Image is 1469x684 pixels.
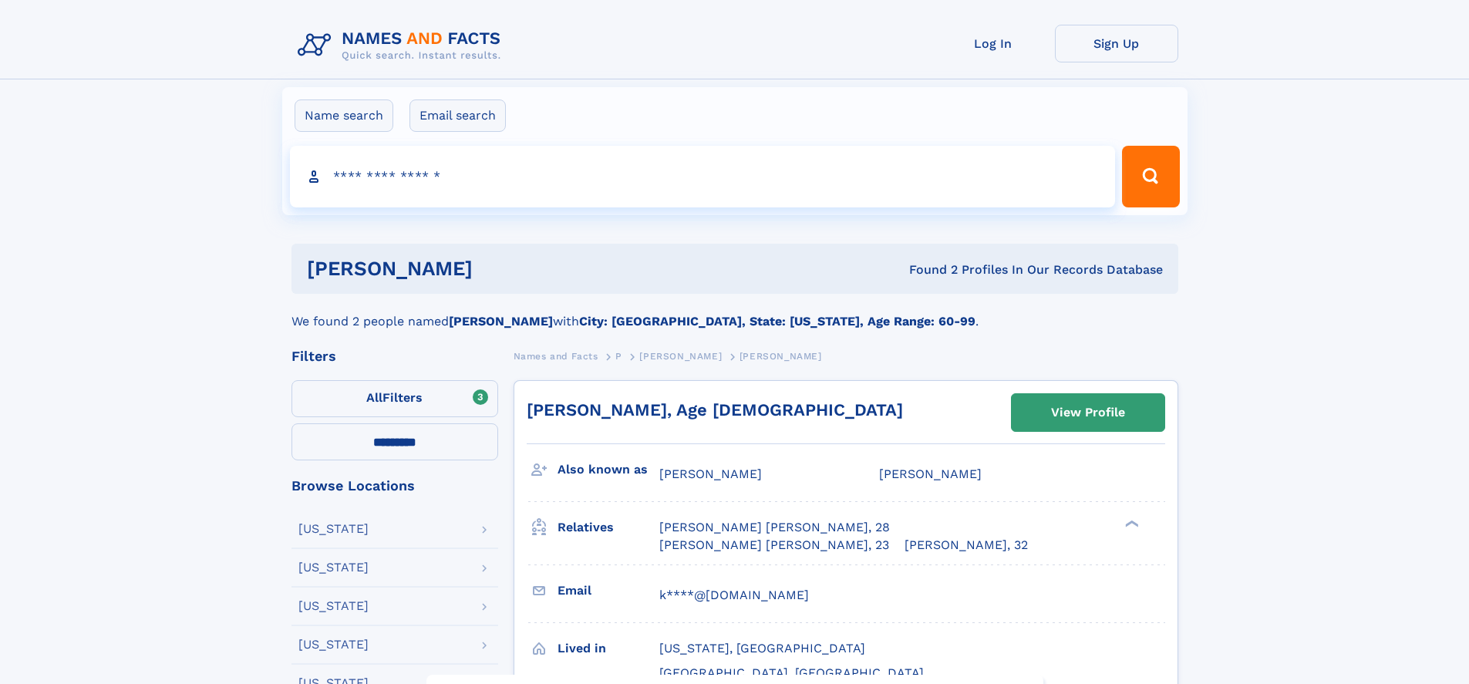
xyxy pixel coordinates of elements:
[639,351,722,362] span: [PERSON_NAME]
[291,349,498,363] div: Filters
[879,467,982,481] span: [PERSON_NAME]
[579,314,975,329] b: City: [GEOGRAPHIC_DATA], State: [US_STATE], Age Range: 60-99
[932,25,1055,62] a: Log In
[558,578,659,604] h3: Email
[291,25,514,66] img: Logo Names and Facts
[691,261,1163,278] div: Found 2 Profiles In Our Records Database
[558,457,659,483] h3: Also known as
[514,346,598,366] a: Names and Facts
[290,146,1116,207] input: search input
[291,479,498,493] div: Browse Locations
[298,523,369,535] div: [US_STATE]
[659,665,924,680] span: [GEOGRAPHIC_DATA], [GEOGRAPHIC_DATA]
[659,537,889,554] a: [PERSON_NAME] [PERSON_NAME], 23
[740,351,822,362] span: [PERSON_NAME]
[449,314,553,329] b: [PERSON_NAME]
[291,294,1178,331] div: We found 2 people named with .
[298,600,369,612] div: [US_STATE]
[366,390,382,405] span: All
[615,346,622,366] a: P
[1121,519,1140,529] div: ❯
[298,561,369,574] div: [US_STATE]
[639,346,722,366] a: [PERSON_NAME]
[307,259,691,278] h1: [PERSON_NAME]
[615,351,622,362] span: P
[291,380,498,417] label: Filters
[659,519,890,536] a: [PERSON_NAME] [PERSON_NAME], 28
[905,537,1028,554] a: [PERSON_NAME], 32
[659,467,762,481] span: [PERSON_NAME]
[558,635,659,662] h3: Lived in
[1122,146,1179,207] button: Search Button
[558,514,659,541] h3: Relatives
[298,639,369,651] div: [US_STATE]
[295,99,393,132] label: Name search
[527,400,903,419] a: [PERSON_NAME], Age [DEMOGRAPHIC_DATA]
[1055,25,1178,62] a: Sign Up
[1051,395,1125,430] div: View Profile
[659,641,865,655] span: [US_STATE], [GEOGRAPHIC_DATA]
[409,99,506,132] label: Email search
[1012,394,1164,431] a: View Profile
